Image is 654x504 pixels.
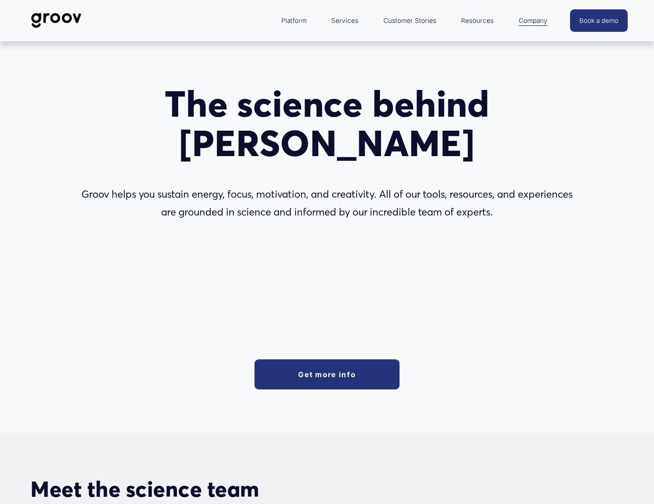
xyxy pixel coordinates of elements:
[461,15,494,27] span: Resources
[31,476,260,502] span: Meet the science team
[327,11,363,31] a: Services
[254,359,399,389] a: Get more info
[457,11,498,31] a: folder dropdown
[26,6,86,34] img: Groov | Workplace Science Platform | Unlock Performance | Drive Results
[514,11,552,31] a: folder dropdown
[379,11,441,31] a: Customer Stories
[519,15,548,27] span: Company
[570,9,628,32] a: Book a demo
[80,185,573,222] p: Groov helps you sustain energy, focus, motivation, and creativity. All of our tools, resources, a...
[281,15,307,27] span: Platform
[277,11,311,31] a: folder dropdown
[165,81,499,165] span: The science behind [PERSON_NAME]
